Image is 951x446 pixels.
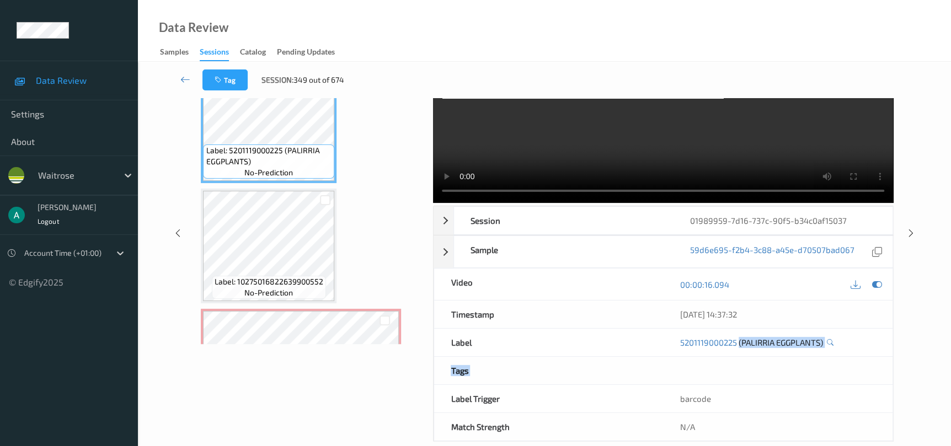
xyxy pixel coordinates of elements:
div: Label [434,329,663,356]
a: 00:00:16.094 [680,279,729,290]
div: [DATE] 14:37:32 [680,309,876,320]
div: Sample [454,236,673,267]
div: Video [434,268,663,300]
span: 349 out of 674 [293,74,344,85]
div: Session [454,207,673,234]
div: Session01989959-7d16-737c-90f5-b34c0af15037 [434,206,893,235]
div: Timestamp [434,300,663,328]
div: 01989959-7d16-737c-90f5-b34c0af15037 [673,207,892,234]
a: Samples [160,45,200,60]
span: Label: 5201119000225 (PALIRRIA EGGPLANTS) [206,145,332,167]
button: Tag [202,69,248,90]
div: Catalog [240,46,266,60]
div: Pending Updates [277,46,335,60]
div: Sessions [200,46,229,61]
div: Label Trigger [434,385,663,412]
div: Samples [160,46,189,60]
div: barcode [664,385,893,412]
div: Tags [434,357,663,384]
span: Session: [261,74,293,85]
div: N/A [664,413,893,440]
span: no-prediction [244,287,293,298]
a: Catalog [240,45,277,60]
span: no-prediction [244,167,293,178]
a: 5201119000225 (PALIRRIA EGGPLANTS) [680,337,823,348]
span: Label: 10275016822639900552 [215,276,323,287]
div: Sample59d6e695-f2b4-3c88-a45e-d70507bad067 [434,235,893,268]
a: Pending Updates [277,45,346,60]
div: Match Strength [434,413,663,440]
div: Data Review [159,22,228,33]
a: 59d6e695-f2b4-3c88-a45e-d70507bad067 [690,244,854,259]
a: Sessions [200,45,240,61]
